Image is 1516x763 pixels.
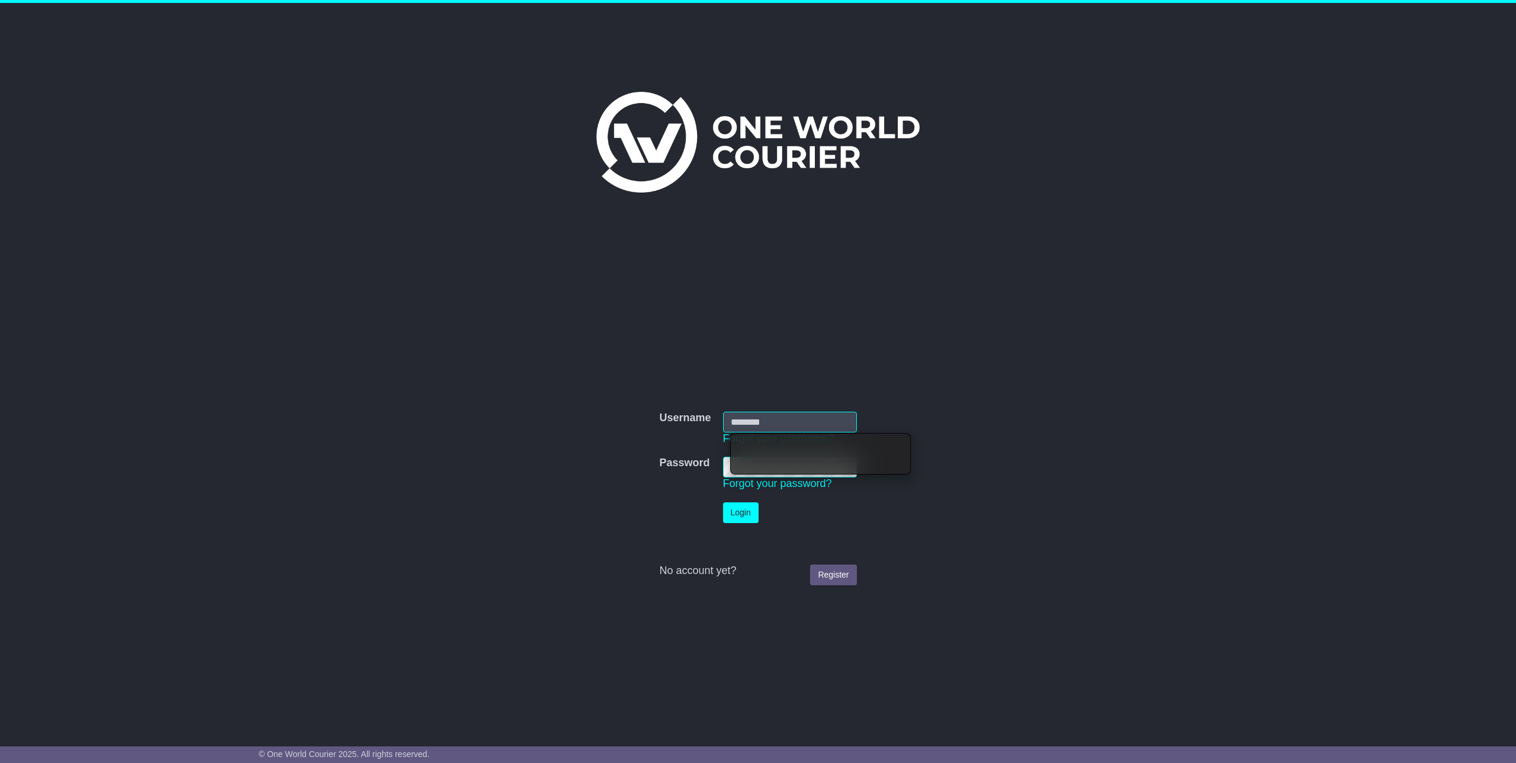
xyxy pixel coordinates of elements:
[810,565,856,585] a: Register
[723,432,834,444] a: Forgot your username?
[596,92,920,193] img: One World
[659,565,856,578] div: No account yet?
[659,412,711,425] label: Username
[723,502,759,523] button: Login
[259,749,430,759] span: © One World Courier 2025. All rights reserved.
[723,477,832,489] a: Forgot your password?
[659,457,709,470] label: Password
